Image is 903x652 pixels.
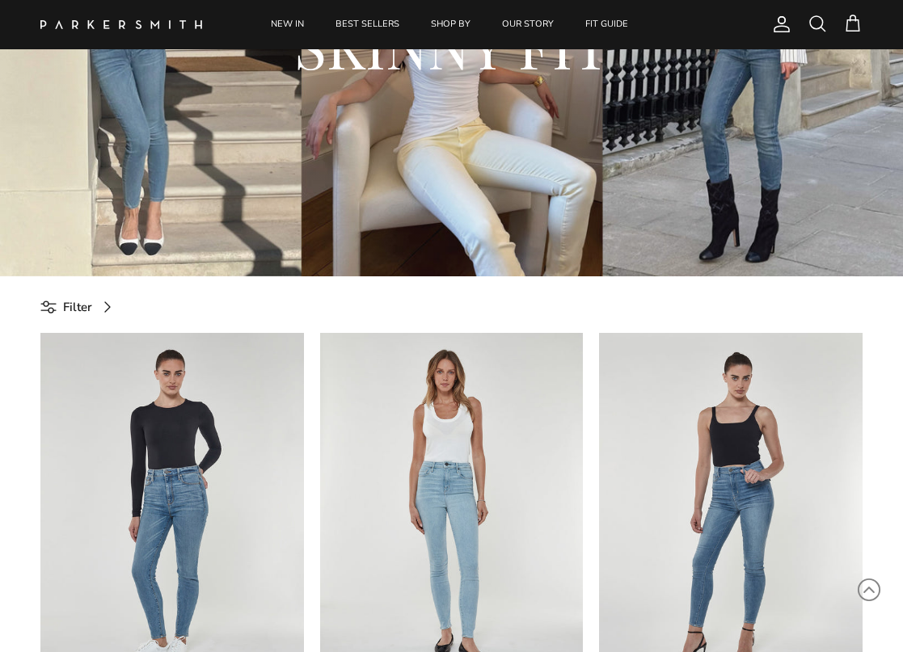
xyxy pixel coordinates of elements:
a: Filter [40,288,123,325]
svg: Scroll to Top [857,578,881,602]
a: Account [766,15,791,34]
img: Parker Smith [40,20,202,29]
span: Filter [63,297,92,317]
h2: SKINNY FIT [89,6,814,84]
